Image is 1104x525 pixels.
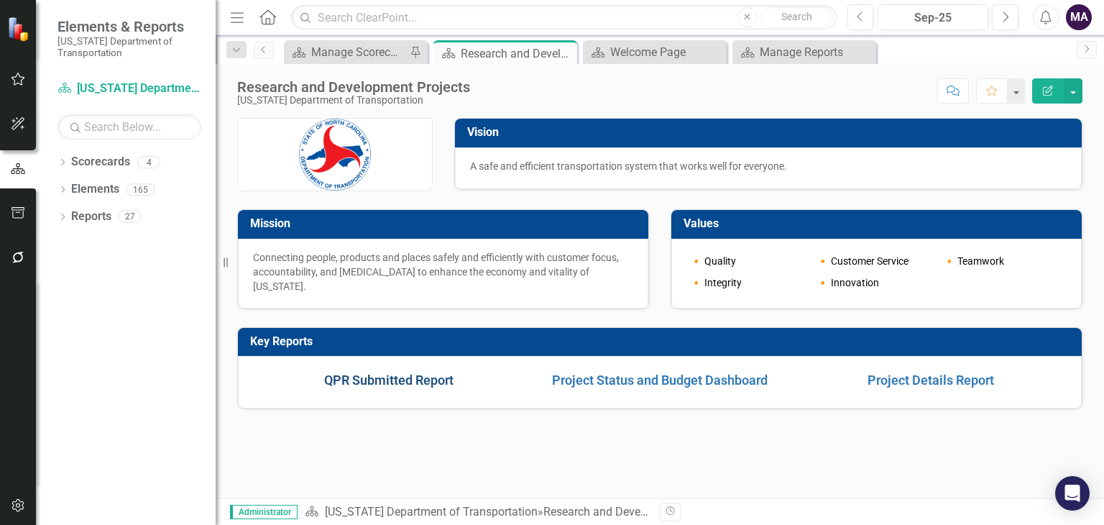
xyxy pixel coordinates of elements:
img: North Carolina Department of Transportation - Wikipedia [299,119,371,191]
div: Research and Development Projects [237,79,470,95]
button: Search [761,7,833,27]
small: [US_STATE] Department of Transportation [57,35,201,59]
div: 4 [137,156,160,168]
h3: Key Reports [250,335,1075,348]
img: ClearPoint Strategy [6,16,33,42]
a: Project Details Report [868,373,994,388]
a: Manage Reports [736,43,873,61]
div: 27 [119,211,142,223]
button: MA [1066,4,1092,30]
div: Manage Scorecards [311,43,406,61]
div: Open Intercom Messenger [1055,476,1090,511]
input: Search ClearPoint... [291,5,836,30]
span: A safe and efficient transportation system that works well for everyone. [470,160,787,172]
p: Connecting people, products and places safely and efficiently with customer focus, accountability... [253,250,633,293]
div: Research and Development Projects [543,505,726,519]
a: Scorecards [71,154,130,170]
td: 🔸 Teamwork [939,250,1066,272]
a: Reports [71,209,111,225]
td: 🔸 Customer Service [813,250,939,272]
div: Sep-25 [883,9,983,27]
span: Elements & Reports [57,18,201,35]
div: Research and Development Projects [461,45,574,63]
div: » [305,504,649,521]
a: Manage Scorecards [287,43,406,61]
a: [US_STATE] Department of Transportation [325,505,538,519]
div: [US_STATE] Department of Transportation [237,95,470,106]
td: 🔸 Innovation [813,272,939,293]
span: Administrator [230,505,298,519]
div: Manage Reports [760,43,873,61]
p: 🔸 Quality [690,254,809,268]
span: Search [781,11,812,22]
h3: Values [684,217,1075,230]
h3: Mission [250,217,641,230]
a: Welcome Page [586,43,723,61]
h3: Vision [467,126,1075,139]
a: QPR Submitted Report [324,373,454,388]
a: Elements [71,181,119,198]
div: Welcome Page [610,43,723,61]
button: Sep-25 [878,4,988,30]
input: Search Below... [57,114,201,140]
a: [US_STATE] Department of Transportation [57,81,201,97]
a: Project Status and Budget Dashboard [552,373,768,388]
td: 🔸 Integrity [686,272,813,293]
div: 165 [126,183,155,196]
